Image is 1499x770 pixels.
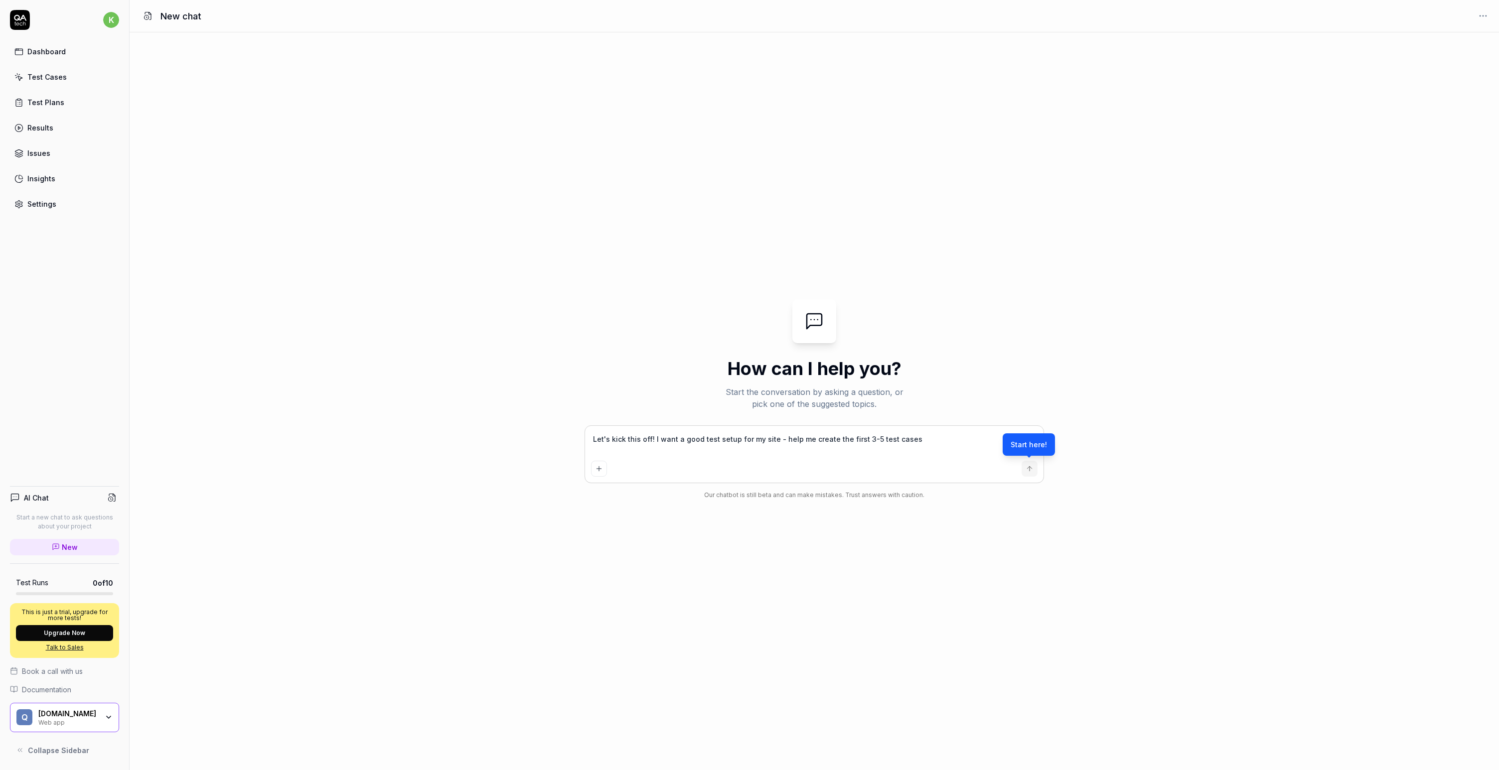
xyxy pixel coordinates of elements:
[10,194,119,214] a: Settings
[27,46,66,57] div: Dashboard
[160,9,201,23] h1: New chat
[10,513,119,531] p: Start a new chat to ask questions about your project
[10,703,119,733] button: Q[DOMAIN_NAME]Web app
[38,718,98,726] div: Web app
[93,578,113,588] span: 0 of 10
[10,740,119,760] button: Collapse Sidebar
[24,493,49,503] h4: AI Chat
[16,578,48,587] h5: Test Runs
[27,123,53,133] div: Results
[10,42,119,61] a: Dashboard
[27,97,64,108] div: Test Plans
[10,539,119,555] a: New
[10,67,119,87] a: Test Cases
[10,143,119,163] a: Issues
[27,199,56,209] div: Settings
[22,666,83,676] span: Book a call with us
[28,745,89,756] span: Collapse Sidebar
[22,684,71,695] span: Documentation
[27,148,50,158] div: Issues
[16,643,113,652] a: Talk to Sales
[16,709,32,725] span: Q
[62,542,78,552] span: New
[10,666,119,676] a: Book a call with us
[591,432,1038,457] textarea: Let's kick this off! I want a good test setup for my site - help me create the first 3-5 test cases
[10,118,119,137] a: Results
[16,609,113,621] p: This is just a trial, upgrade for more tests!
[38,709,98,718] div: QA.tech
[591,461,607,477] button: Add attachment
[10,93,119,112] a: Test Plans
[103,12,119,28] span: k
[10,684,119,695] a: Documentation
[27,72,67,82] div: Test Cases
[585,491,1044,500] div: Our chatbot is still beta and can make mistakes. Trust answers with caution.
[1003,433,1055,456] div: Start here!
[103,10,119,30] button: k
[16,625,113,641] button: Upgrade Now
[10,169,119,188] a: Insights
[27,173,55,184] div: Insights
